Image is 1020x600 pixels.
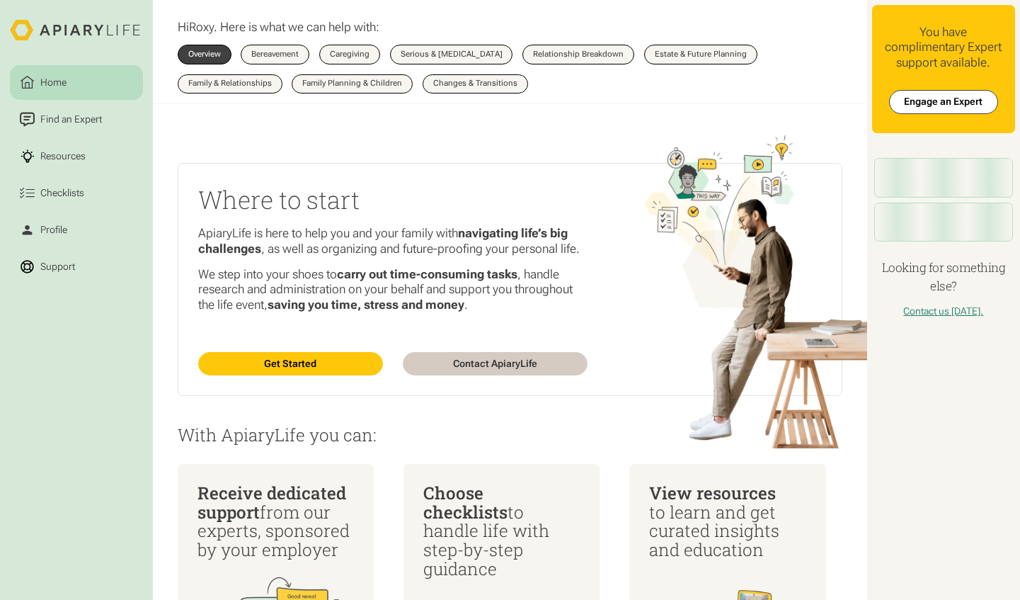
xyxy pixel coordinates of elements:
div: Family & Relationships [188,79,272,87]
span: Roxy [189,20,214,34]
div: Family Planning & Children [302,79,402,87]
div: Home [38,75,69,90]
div: Caregiving [330,50,369,58]
div: Resources [38,149,88,164]
div: Estate & Future Planning [655,50,747,58]
strong: saving you time, stress and money [268,298,464,312]
a: Checklists [10,176,143,210]
p: Hi . Here is what we can help with: [178,20,379,35]
a: Family Planning & Children [292,74,413,94]
div: to learn and get curated insights and education [649,484,806,560]
div: Support [38,259,78,274]
a: Support [10,249,143,284]
a: Contact ApiaryLife [403,352,588,375]
p: With ApiaryLife you can: [178,426,842,445]
div: Checklists [38,186,87,200]
p: We step into your shoes to , handle research and administration on your behalf and support you th... [198,267,588,313]
p: ApiaryLife is here to help you and your family with , as well as organizing and future-proofing y... [198,226,588,256]
h4: Looking for something else? [872,259,1015,295]
a: Engage an Expert [889,90,999,113]
a: Find an Expert [10,102,143,137]
a: Bereavement [241,45,309,64]
a: Changes & Transitions [423,74,528,94]
h2: Where to start [198,183,588,217]
a: Contact us [DATE]. [903,305,983,317]
strong: carry out time-consuming tasks [337,267,517,281]
strong: navigating life’s big challenges [198,226,568,256]
span: Receive dedicated support [197,482,346,523]
a: Overview [178,45,231,64]
div: Profile [38,222,70,237]
span: View resources [649,482,776,504]
a: Serious & [MEDICAL_DATA] [390,45,513,64]
a: Get Started [198,352,384,375]
div: Find an Expert [38,112,105,127]
div: Relationship Breakdown [533,50,624,58]
div: You have complimentary Expert support available. [882,25,1006,71]
a: Home [10,65,143,100]
span: Choose checklists [423,482,508,523]
a: Family & Relationships [178,74,282,94]
div: Serious & [MEDICAL_DATA] [401,50,503,58]
a: Resources [10,139,143,174]
div: Changes & Transitions [433,79,517,87]
a: Profile [10,213,143,247]
div: Bereavement [251,50,299,58]
a: Estate & Future Planning [644,45,757,64]
a: Relationship Breakdown [522,45,634,64]
a: Caregiving [319,45,380,64]
div: to handle life with step-by-step guidance [423,484,580,579]
div: from our experts, sponsored by your employer [197,484,355,560]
